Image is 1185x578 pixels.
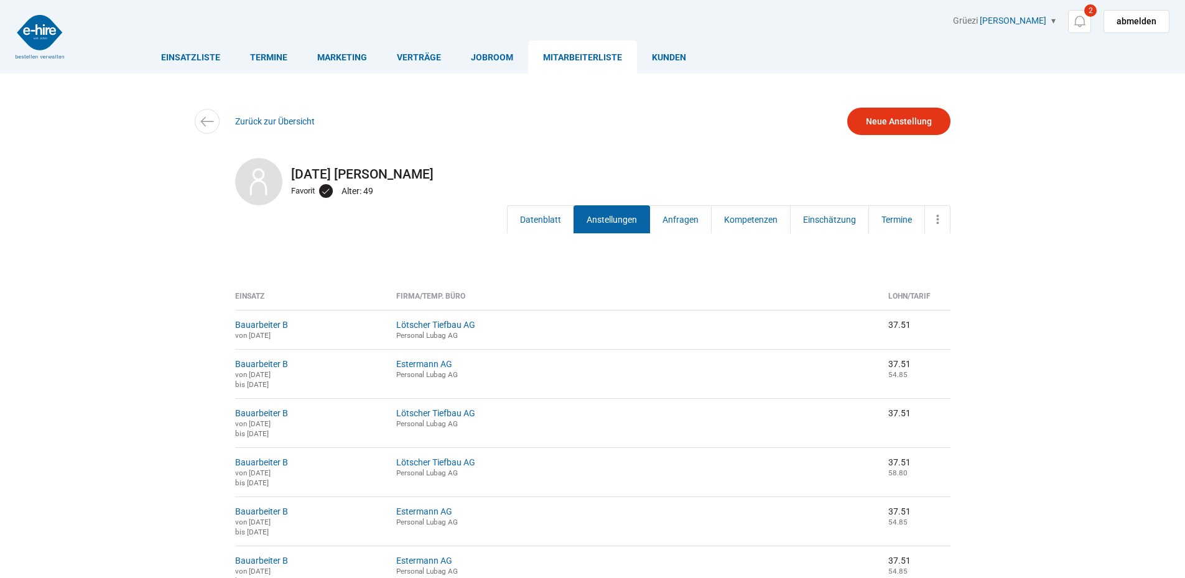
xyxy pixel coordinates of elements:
[302,40,382,73] a: Marketing
[235,419,271,438] small: von [DATE] bis [DATE]
[1104,10,1169,33] a: abmelden
[396,408,475,418] a: Lötscher Tiefbau AG
[396,468,458,477] small: Personal Lubag AG
[235,359,288,369] a: Bauarbeiter B
[888,359,911,369] nobr: 37.51
[888,506,911,516] nobr: 37.51
[711,205,791,233] a: Kompetenzen
[888,370,908,379] small: 54.85
[888,518,908,526] small: 54.85
[396,419,458,428] small: Personal Lubag AG
[396,320,475,330] a: Lötscher Tiefbau AG
[649,205,712,233] a: Anfragen
[868,205,925,233] a: Termine
[396,506,452,516] a: Estermann AG
[790,205,869,233] a: Einschätzung
[456,40,528,73] a: Jobroom
[342,183,376,199] div: Alter: 49
[507,205,574,233] a: Datenblatt
[396,457,475,467] a: Lötscher Tiefbau AG
[396,567,458,576] small: Personal Lubag AG
[235,518,271,536] small: von [DATE] bis [DATE]
[382,40,456,73] a: Verträge
[235,292,387,310] th: Einsatz
[528,40,637,73] a: Mitarbeiterliste
[1084,4,1097,17] span: 2
[396,556,452,566] a: Estermann AG
[235,116,315,126] a: Zurück zur Übersicht
[387,292,879,310] th: Firma/Temp. Büro
[637,40,701,73] a: Kunden
[879,292,950,310] th: Lohn/Tarif
[980,16,1046,26] a: [PERSON_NAME]
[1072,14,1087,29] img: icon-notification.svg
[396,331,458,340] small: Personal Lubag AG
[1068,10,1091,33] a: 2
[235,468,271,487] small: von [DATE] bis [DATE]
[235,167,950,182] h2: [DATE] [PERSON_NAME]
[888,556,911,566] nobr: 37.51
[235,457,288,467] a: Bauarbeiter B
[198,113,216,131] img: icon-arrow-left.svg
[574,205,650,233] a: Anstellungen
[888,457,911,467] nobr: 37.51
[888,468,908,477] small: 58.80
[235,40,302,73] a: Termine
[235,506,288,516] a: Bauarbeiter B
[888,408,911,418] nobr: 37.51
[235,331,271,340] small: von [DATE]
[16,15,64,58] img: logo2.png
[847,108,950,135] a: Neue Anstellung
[888,567,908,576] small: 54.85
[146,40,235,73] a: Einsatzliste
[953,16,1169,33] div: Grüezi
[235,408,288,418] a: Bauarbeiter B
[235,370,271,389] small: von [DATE] bis [DATE]
[396,370,458,379] small: Personal Lubag AG
[396,518,458,526] small: Personal Lubag AG
[888,320,911,330] nobr: 37.51
[235,320,288,330] a: Bauarbeiter B
[235,556,288,566] a: Bauarbeiter B
[396,359,452,369] a: Estermann AG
